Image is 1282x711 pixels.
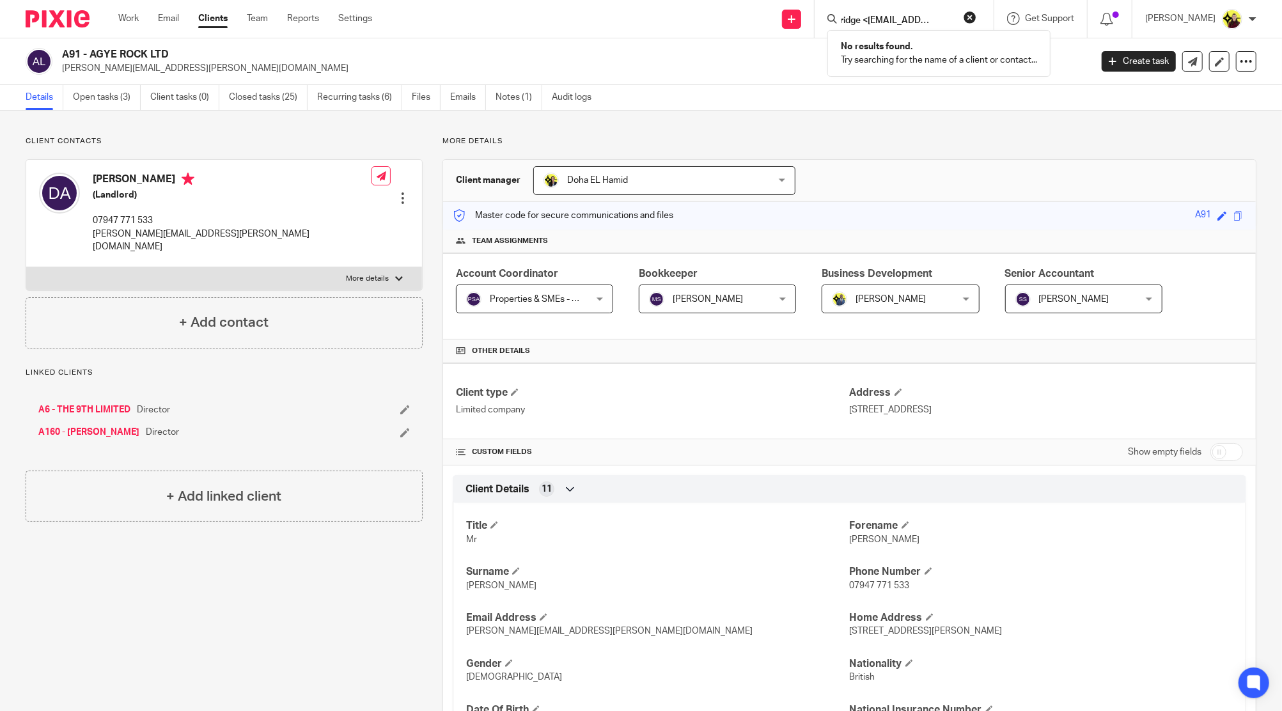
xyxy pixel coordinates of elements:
[442,136,1256,146] p: More details
[456,269,558,279] span: Account Coordinator
[26,368,423,378] p: Linked clients
[567,176,628,185] span: Doha EL Hamid
[850,386,1243,400] h4: Address
[26,85,63,110] a: Details
[146,426,179,439] span: Director
[338,12,372,25] a: Settings
[822,269,932,279] span: Business Development
[287,12,319,25] a: Reports
[93,228,371,254] p: [PERSON_NAME][EMAIL_ADDRESS][PERSON_NAME][DOMAIN_NAME]
[456,174,520,187] h3: Client manager
[850,403,1243,416] p: [STREET_ADDRESS]
[466,611,849,625] h4: Email Address
[137,403,170,416] span: Director
[456,403,849,416] p: Limited company
[466,535,477,544] span: Mr
[543,173,559,188] img: Doha-Starbridge.jpg
[26,10,90,27] img: Pixie
[229,85,308,110] a: Closed tasks (25)
[850,565,1233,579] h4: Phone Number
[1128,446,1201,458] label: Show empty fields
[39,173,80,214] img: svg%3E
[1025,14,1074,23] span: Get Support
[1015,292,1031,307] img: svg%3E
[38,403,130,416] a: A6 - THE 9TH LIMITED
[466,565,849,579] h4: Surname
[179,313,269,332] h4: + Add contact
[453,209,673,222] p: Master code for secure communications and files
[1005,269,1095,279] span: Senior Accountant
[1145,12,1216,25] p: [PERSON_NAME]
[850,657,1233,671] h4: Nationality
[496,85,542,110] a: Notes (1)
[964,11,976,24] button: Clear
[182,173,194,185] i: Primary
[850,627,1003,636] span: [STREET_ADDRESS][PERSON_NAME]
[832,292,847,307] img: Dennis-Starbridge.jpg
[247,12,268,25] a: Team
[1039,295,1109,304] span: [PERSON_NAME]
[317,85,402,110] a: Recurring tasks (6)
[93,214,371,227] p: 07947 771 533
[456,386,849,400] h4: Client type
[552,85,601,110] a: Audit logs
[456,447,849,457] h4: CUSTOM FIELDS
[466,627,753,636] span: [PERSON_NAME][EMAIL_ADDRESS][PERSON_NAME][DOMAIN_NAME]
[466,657,849,671] h4: Gender
[166,487,281,506] h4: + Add linked client
[93,189,371,201] h5: (Landlord)
[472,346,530,356] span: Other details
[850,673,875,682] span: British
[412,85,441,110] a: Files
[850,611,1233,625] h4: Home Address
[466,581,536,590] span: [PERSON_NAME]
[639,269,698,279] span: Bookkeeper
[62,48,879,61] h2: A91 - AGYE ROCK LTD
[850,519,1233,533] h4: Forename
[93,173,371,189] h4: [PERSON_NAME]
[466,519,849,533] h4: Title
[198,12,228,25] a: Clients
[73,85,141,110] a: Open tasks (3)
[466,673,562,682] span: [DEMOGRAPHIC_DATA]
[673,295,743,304] span: [PERSON_NAME]
[62,62,1083,75] p: [PERSON_NAME][EMAIL_ADDRESS][PERSON_NAME][DOMAIN_NAME]
[465,483,529,496] span: Client Details
[158,12,179,25] a: Email
[490,295,584,304] span: Properties & SMEs - AC
[26,48,52,75] img: svg%3E
[118,12,139,25] a: Work
[450,85,486,110] a: Emails
[472,236,548,246] span: Team assignments
[38,426,139,439] a: A160 - [PERSON_NAME]
[850,535,920,544] span: [PERSON_NAME]
[840,15,955,27] input: Search
[1195,208,1211,223] div: A91
[466,292,481,307] img: svg%3E
[1222,9,1242,29] img: Megan-Starbridge.jpg
[856,295,926,304] span: [PERSON_NAME]
[1102,51,1176,72] a: Create task
[542,483,552,496] span: 11
[346,274,389,284] p: More details
[26,136,423,146] p: Client contacts
[850,581,910,590] span: 07947 771 533
[649,292,664,307] img: svg%3E
[150,85,219,110] a: Client tasks (0)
